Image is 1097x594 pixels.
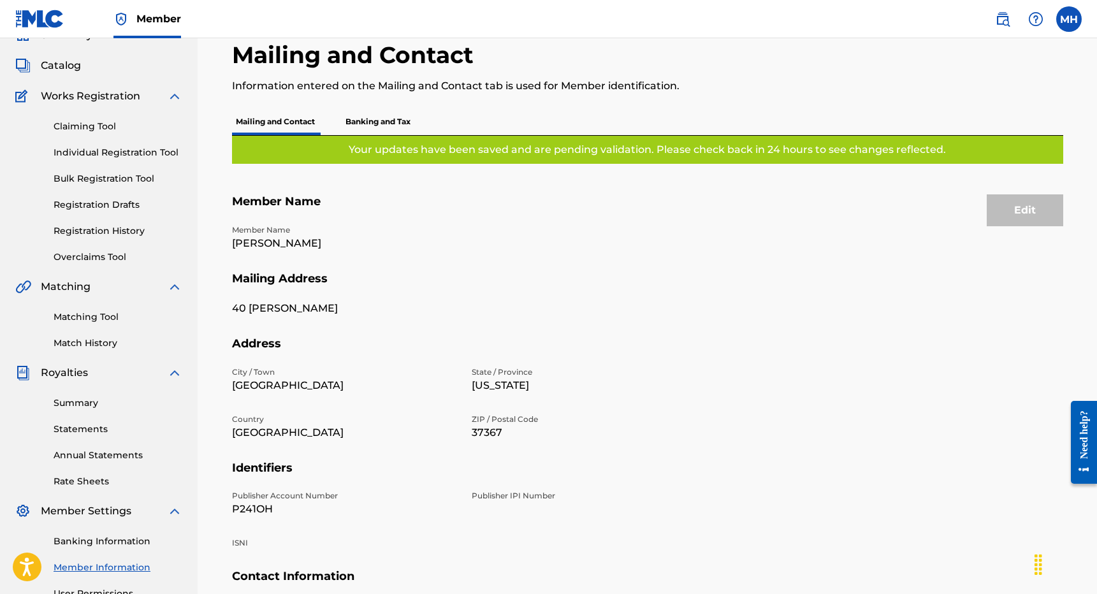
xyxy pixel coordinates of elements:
h5: Identifiers [232,461,1063,491]
span: Matching [41,279,91,294]
a: Overclaims Tool [54,250,182,264]
a: Statements [54,423,182,436]
img: Matching [15,279,31,294]
p: Publisher IPI Number [472,490,696,502]
h5: Member Name [232,194,1063,224]
iframe: Chat Widget [1033,533,1097,594]
p: State / Province [472,366,696,378]
a: Annual Statements [54,449,182,462]
div: Help [1023,6,1049,32]
p: P241OH [232,502,456,517]
div: Drag [1028,546,1049,584]
span: Royalties [41,365,88,380]
img: expand [167,279,182,294]
p: 40 [PERSON_NAME] [232,301,456,316]
h2: Mailing and Contact [232,41,480,69]
span: Works Registration [41,89,140,104]
p: Member Name [232,224,456,236]
p: Country [232,414,456,425]
img: expand [167,365,182,380]
a: Bulk Registration Tool [54,172,182,185]
p: ZIP / Postal Code [472,414,696,425]
img: MLC Logo [15,10,64,28]
a: Member Information [54,561,182,574]
iframe: Resource Center [1061,388,1097,496]
img: Works Registration [15,89,32,104]
p: Banking and Tax [342,108,414,135]
a: Public Search [990,6,1015,32]
p: Your updates have been saved and are pending validation. Please check back in 24 hours to see cha... [349,142,946,157]
a: Registration Drafts [54,198,182,212]
p: [GEOGRAPHIC_DATA] [232,378,456,393]
div: User Menu [1056,6,1082,32]
p: Mailing and Contact [232,108,319,135]
p: City / Town [232,366,456,378]
a: SummarySummary [15,27,92,43]
img: Member Settings [15,503,31,519]
img: Top Rightsholder [113,11,129,27]
a: Individual Registration Tool [54,146,182,159]
a: CatalogCatalog [15,58,81,73]
a: Registration History [54,224,182,238]
img: Royalties [15,365,31,380]
a: Claiming Tool [54,120,182,133]
p: [GEOGRAPHIC_DATA] [232,425,456,440]
p: Publisher Account Number [232,490,456,502]
img: expand [167,89,182,104]
a: Rate Sheets [54,475,182,488]
p: ISNI [232,537,456,549]
h5: Mailing Address [232,272,1063,301]
p: [US_STATE] [472,378,696,393]
a: Banking Information [54,535,182,548]
p: [PERSON_NAME] [232,236,456,251]
span: Catalog [41,58,81,73]
p: 37367 [472,425,696,440]
img: search [995,11,1010,27]
img: help [1028,11,1043,27]
p: Information entered on the Mailing and Contact tab is used for Member identification. [232,78,872,94]
a: Summary [54,396,182,410]
img: Catalog [15,58,31,73]
a: Match History [54,337,182,350]
span: Member Settings [41,503,131,519]
a: Matching Tool [54,310,182,324]
span: Member [136,11,181,26]
img: expand [167,503,182,519]
h5: Address [232,337,1063,366]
